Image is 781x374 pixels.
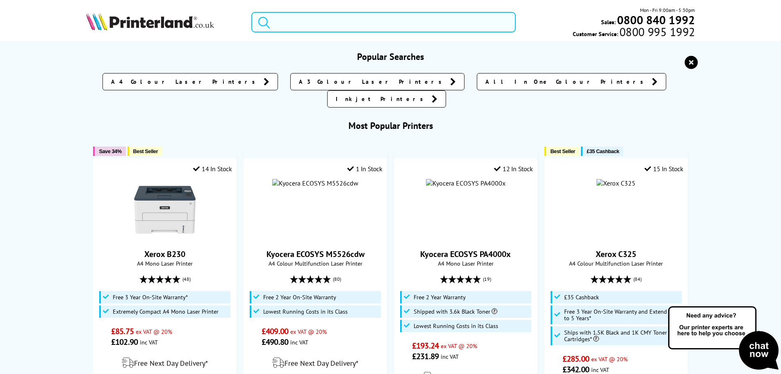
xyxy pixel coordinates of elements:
span: Sales: [601,18,616,26]
span: Free 2 Year On-Site Warranty [263,294,336,301]
span: (48) [182,271,191,287]
a: A4 Colour Laser Printers [102,73,278,90]
span: ex VAT @ 20% [591,355,628,363]
h3: Most Popular Printers [86,120,695,131]
img: Open Live Chat window [666,305,781,372]
span: A4 Colour Multifunction Laser Printer [549,259,683,267]
span: £285.00 [562,353,589,364]
a: Inkjet Printers [327,90,446,108]
span: (19) [483,271,491,287]
span: £35 Cashback [564,294,599,301]
img: Kyocera ECOSYS PA4000x [426,179,505,187]
span: A3 Colour Laser Printers [299,78,446,86]
span: Customer Service: [573,28,695,38]
span: Shipped with 3.6k Black Toner [414,308,497,315]
span: Save 34% [99,148,121,154]
span: (84) [633,271,642,287]
a: Xerox B230 [134,234,196,242]
span: Best Seller [133,148,158,154]
img: Kyocera ECOSYS M5526cdw [272,179,358,187]
div: 12 In Stock [494,165,533,173]
a: Xerox B230 [144,249,185,259]
div: 14 In Stock [193,165,232,173]
img: Xerox C325 [597,179,635,187]
span: Lowest Running Costs in its Class [414,323,498,329]
span: inc VAT [140,338,158,346]
span: Extremely Compact A4 Mono Laser Printer [113,308,219,315]
span: £85.75 [111,326,134,337]
b: 0800 840 1992 [617,12,695,28]
span: Free 2 Year Warranty [414,294,466,301]
span: 0800 995 1992 [618,28,695,36]
span: ex VAT @ 20% [136,328,172,335]
span: £409.00 [262,326,288,337]
span: ex VAT @ 20% [290,328,327,335]
span: inc VAT [591,366,609,374]
span: All In One Colour Printers [485,78,648,86]
a: A3 Colour Laser Printers [290,73,465,90]
img: Printerland Logo [86,12,214,30]
span: A4 Colour Multifunction Laser Printer [248,259,382,267]
span: A4 Mono Laser Printer [398,259,533,267]
div: 1 In Stock [347,165,383,173]
span: £35 Cashback [587,148,619,154]
span: Inkjet Printers [336,95,428,103]
a: All In One Colour Printers [477,73,666,90]
a: 0800 840 1992 [616,16,695,24]
span: Free 3 Year On-Site Warranty and Extend up to 5 Years* [564,308,680,321]
a: Kyocera ECOSYS M5526cdw [266,249,364,259]
span: Best Seller [550,148,575,154]
button: Save 34% [93,147,125,156]
img: Xerox B230 [134,179,196,241]
button: Best Seller [544,147,579,156]
a: Xerox C325 [596,249,636,259]
span: Free 3 Year On-Site Warranty* [113,294,188,301]
button: Best Seller [128,147,162,156]
h3: Popular Searches [86,51,695,62]
span: £490.80 [262,337,288,347]
button: £35 Cashback [581,147,623,156]
span: £231.89 [412,351,439,362]
input: Search product or brand [251,12,516,32]
a: Printerland Logo [86,12,241,32]
span: A4 Colour Laser Printers [111,78,260,86]
span: inc VAT [441,353,459,360]
span: Ships with 1.5K Black and 1K CMY Toner Cartridges* [564,329,680,342]
a: Kyocera ECOSYS PA4000x [420,249,511,259]
span: inc VAT [290,338,308,346]
div: 15 In Stock [644,165,683,173]
span: £102.90 [111,337,138,347]
span: A4 Mono Laser Printer [98,259,232,267]
span: £193.24 [412,340,439,351]
span: Lowest Running Costs in its Class [263,308,348,315]
span: Mon - Fri 9:00am - 5:30pm [640,6,695,14]
span: (80) [333,271,341,287]
span: ex VAT @ 20% [441,342,477,350]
